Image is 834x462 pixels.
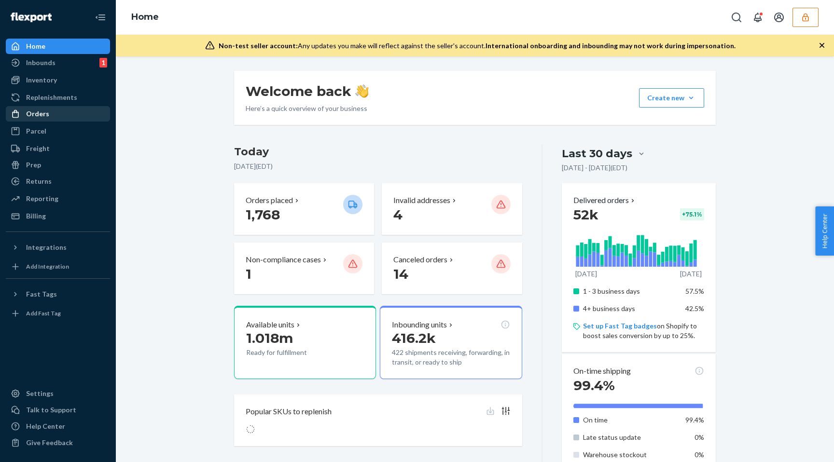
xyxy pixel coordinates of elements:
span: 0% [695,433,704,441]
div: Freight [26,144,50,153]
p: Ready for fulfillment [246,348,335,357]
button: Give Feedback [6,435,110,450]
h3: Today [234,144,522,160]
div: Talk to Support [26,405,76,415]
span: International onboarding and inbounding may not work during impersonation. [486,41,736,50]
button: Create new [639,88,704,108]
p: [DATE] ( EDT ) [234,162,522,171]
span: 0% [695,450,704,459]
img: Flexport logo [11,13,52,22]
button: Open account menu [769,8,789,27]
span: 1.018m [246,330,293,346]
a: Talk to Support [6,402,110,418]
p: [DATE] - [DATE] ( EDT ) [562,163,627,173]
div: Reporting [26,194,58,204]
button: Non-compliance cases 1 [234,243,374,294]
button: Close Navigation [91,8,110,27]
p: 4+ business days [583,304,678,313]
button: Canceled orders 14 [382,243,522,294]
a: Returns [6,174,110,189]
img: hand-wave emoji [355,84,369,98]
a: Inbounds1 [6,55,110,70]
div: Give Feedback [26,438,73,448]
span: 4 [393,206,403,223]
a: Prep [6,157,110,173]
div: Parcel [26,126,46,136]
p: Here’s a quick overview of your business [246,104,369,113]
a: Parcel [6,123,110,139]
span: 14 [393,266,408,282]
button: Invalid addresses 4 [382,183,522,235]
div: Add Fast Tag [26,309,61,317]
a: Set up Fast Tag badges [583,322,657,330]
span: 416.2k [392,330,436,346]
p: [DATE] [680,269,702,279]
span: 42.5% [685,304,704,313]
p: Invalid addresses [393,195,450,206]
span: Non-test seller account: [219,41,298,50]
div: Returns [26,177,52,186]
button: Fast Tags [6,286,110,302]
p: Popular SKUs to replenish [246,406,332,417]
a: Help Center [6,419,110,434]
a: Settings [6,386,110,401]
div: Integrations [26,243,67,252]
p: Non-compliance cases [246,254,321,265]
p: On time [583,415,678,425]
button: Delivered orders [573,195,637,206]
a: Inventory [6,72,110,88]
div: Home [26,41,45,51]
a: Billing [6,208,110,224]
div: Inbounds [26,58,56,68]
div: Last 30 days [562,146,632,161]
p: On-time shipping [573,366,631,377]
button: Help Center [815,206,834,256]
a: Home [131,12,159,22]
div: Inventory [26,75,57,85]
p: 1 - 3 business days [583,286,678,296]
div: Any updates you make will reflect against the seller's account. [219,41,736,51]
button: Inbounding units416.2k422 shipments receiving, forwarding, in transit, or ready to ship [380,306,522,379]
p: on Shopify to boost sales conversion by up to 25%. [583,321,704,340]
p: 422 shipments receiving, forwarding, in transit, or ready to ship [392,348,510,367]
span: 99.4% [573,377,615,394]
div: Add Integration [26,262,69,271]
div: Help Center [26,421,65,431]
p: Canceled orders [393,254,447,265]
a: Replenishments [6,90,110,105]
span: 52k [573,206,598,223]
p: [DATE] [575,269,597,279]
a: Add Integration [6,259,110,274]
div: Fast Tags [26,289,57,299]
a: Reporting [6,191,110,206]
a: Orders [6,106,110,122]
ol: breadcrumbs [124,3,167,31]
span: 99.4% [685,416,704,424]
div: Settings [26,389,54,398]
p: Warehouse stockout [583,450,678,460]
a: Add Fast Tag [6,306,110,321]
div: + 75.1 % [680,208,704,220]
h1: Welcome back [246,82,369,100]
p: Orders placed [246,195,293,206]
button: Available units1.018mReady for fulfillment [234,306,376,379]
button: Orders placed 1,768 [234,183,374,235]
div: Orders [26,109,49,119]
a: Freight [6,141,110,156]
button: Open notifications [748,8,767,27]
span: 1,768 [246,206,280,223]
p: Late status update [583,433,678,442]
p: Available units [246,319,294,330]
div: Replenishments [26,93,77,102]
button: Open Search Box [727,8,746,27]
div: Billing [26,211,46,221]
p: Inbounding units [392,319,447,330]
a: Home [6,39,110,54]
span: 1 [246,266,251,282]
div: 1 [99,58,107,68]
button: Integrations [6,240,110,255]
span: 57.5% [685,287,704,295]
div: Prep [26,160,41,170]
